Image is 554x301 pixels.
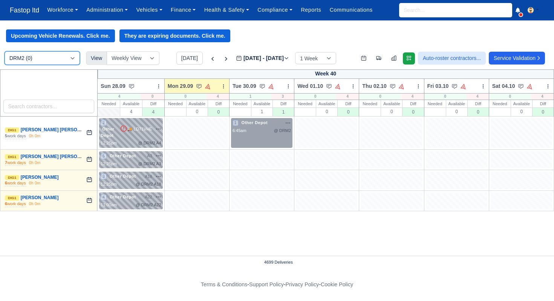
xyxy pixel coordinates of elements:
[108,153,138,158] span: Other Depot
[101,140,117,146] div: 12:25pm
[145,194,152,200] span: A22
[233,82,256,90] span: Tue 30.09
[5,180,26,186] div: work days
[101,153,107,159] span: 5
[5,195,19,200] small: DIG1
[5,181,7,185] strong: 6
[5,160,7,165] strong: 7
[101,161,117,167] div: 12:25pm
[108,194,138,200] span: Other Depot
[98,69,554,79] div: Week 40
[251,107,272,115] div: 1
[207,94,229,100] div: 4
[201,281,247,287] a: Terms & Conditions
[533,107,554,116] div: 0
[29,133,41,139] div: 0h 0m
[145,174,152,180] span: A18
[230,94,271,100] div: 1
[5,201,7,206] strong: 6
[424,100,446,107] div: Needed
[531,94,554,100] div: 4
[338,107,359,116] div: 0
[381,100,402,107] div: Available
[132,3,167,17] a: Vehicles
[401,94,424,100] div: 4
[208,100,229,107] div: Diff
[101,181,117,187] div: 12:25pm
[233,127,246,134] div: 6:45am
[5,154,19,159] small: DIG1
[5,201,26,207] div: work days
[533,100,554,107] div: Diff
[446,107,467,115] div: 0
[511,100,532,107] div: Available
[82,3,132,17] a: Administration
[21,175,59,180] a: [PERSON_NAME]
[249,281,284,287] a: Support Policy
[338,100,359,107] div: Diff
[101,194,107,200] span: 4
[325,3,377,17] a: Communications
[5,127,19,132] small: DIG1
[402,100,424,107] div: Diff
[119,29,230,42] a: They are expiring documents. Click me.
[251,100,272,107] div: Available
[489,52,545,64] a: Service Validation
[6,29,115,42] a: Upcoming Vehicle Renewals. Click me.
[446,100,467,107] div: Available
[136,202,161,208] div: @ DRM2 A22
[399,3,512,17] input: Search...
[187,100,208,107] div: Available
[29,160,41,166] div: 0h 0m
[5,160,26,166] div: work days
[492,82,515,90] span: Sat 04.10
[297,3,325,17] a: Reports
[273,100,294,107] div: Diff
[264,259,293,265] span: 4699 Deliveries
[489,94,531,100] div: 0
[5,134,7,138] strong: 5
[297,82,323,90] span: Wed 01.10
[187,107,208,115] div: 0
[101,120,107,126] span: 2
[516,265,554,301] iframe: Chat Widget
[3,100,95,113] input: Search contractors...
[336,94,359,100] div: 4
[167,3,200,17] a: Finance
[98,100,120,107] div: Needed
[468,107,489,116] div: 0
[62,280,492,289] div: - - -
[21,127,98,132] a: [PERSON_NAME] [PERSON_NAME]
[402,107,424,116] div: 0
[120,107,142,115] div: 4
[466,94,489,100] div: 4
[43,3,82,17] a: Workforce
[294,94,336,100] div: 0
[230,100,251,107] div: Needed
[29,180,41,186] div: 0h 0m
[511,107,532,115] div: 0
[208,107,229,116] div: 0
[294,100,316,107] div: Needed
[424,94,466,100] div: 0
[142,107,164,116] div: 4
[5,133,26,139] div: work days
[98,94,141,100] div: 4
[489,100,511,107] div: Needed
[127,126,132,132] span: 🚚
[6,3,43,18] a: Fastop ltd
[273,107,294,116] div: 1
[233,120,239,126] span: 1
[359,100,381,107] div: Needed
[142,100,164,107] div: Diff
[200,3,254,17] a: Health & Safety
[86,51,107,65] div: View
[240,120,269,125] span: Other Depot
[236,54,289,63] label: [DATE] - [DATE]
[108,174,138,179] span: Other Depot
[101,126,115,138] span: Other Depot
[168,82,193,90] span: Mon 29.09
[21,154,98,159] a: [PERSON_NAME] [PERSON_NAME]
[362,82,387,90] span: Thu 02.10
